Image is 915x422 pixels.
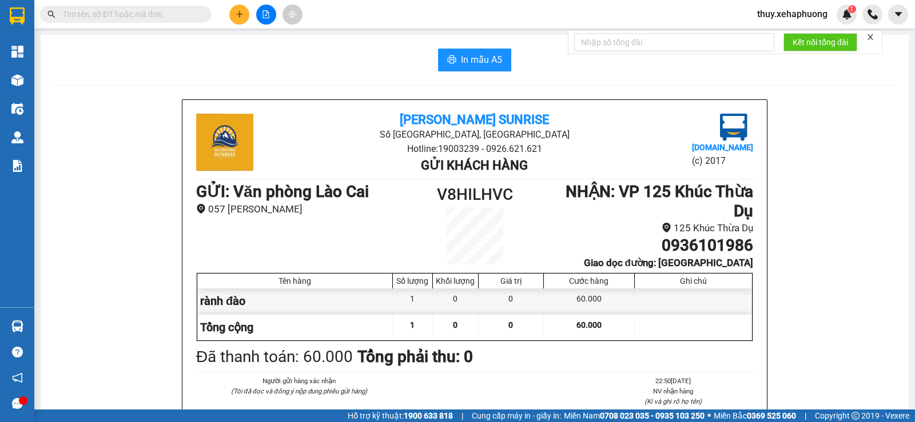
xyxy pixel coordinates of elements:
[547,276,631,286] div: Cước hàng
[482,276,540,286] div: Giá trị
[11,320,23,332] img: warehouse-icon
[544,236,753,255] h1: 0936101986
[405,182,544,207] h1: V8HILHVC
[400,112,549,127] b: [PERSON_NAME] Sunrise
[410,320,415,329] span: 1
[229,5,249,25] button: plus
[479,288,544,314] div: 0
[200,320,253,334] span: Tổng cộng
[544,220,753,236] li: 125 Khúc Thừa Dụ
[447,55,456,66] span: printer
[10,7,25,25] img: logo-vxr
[805,409,806,422] span: |
[584,257,753,268] b: Giao dọc đường: [GEOGRAPHIC_DATA]
[421,158,528,172] b: Gửi khách hàng
[11,103,23,115] img: warehouse-icon
[200,276,389,286] div: Tên hàng
[638,276,749,286] div: Ghi chú
[289,127,660,142] li: Số [GEOGRAPHIC_DATA], [GEOGRAPHIC_DATA]
[47,10,55,18] span: search
[566,182,753,220] b: NHẬN : VP 125 Khúc Thừa Dụ
[783,33,857,51] button: Kết nối tổng đài
[594,386,753,396] li: NV nhận hàng
[12,398,23,409] span: message
[196,202,405,217] li: 057 [PERSON_NAME]
[196,204,206,214] span: environment
[11,46,23,58] img: dashboard-icon
[720,114,747,141] img: logo.jpg
[714,409,796,422] span: Miền Bắc
[283,5,303,25] button: aim
[564,409,705,422] span: Miền Nam
[357,347,473,366] b: Tổng phải thu: 0
[888,5,908,25] button: caret-down
[472,409,561,422] span: Cung cấp máy in - giấy in:
[288,10,296,18] span: aim
[196,182,369,201] b: GỬI : Văn phòng Lào Cai
[404,411,453,420] strong: 1900 633 818
[850,5,854,13] span: 1
[262,10,270,18] span: file-add
[692,154,753,168] li: (c) 2017
[219,376,379,386] li: Người gửi hàng xác nhận
[893,9,904,19] span: caret-down
[63,8,198,21] input: Tìm tên, số ĐT hoặc mã đơn
[576,320,602,329] span: 60.000
[231,387,367,395] i: (Tôi đã đọc và đồng ý nộp dung phiếu gửi hàng)
[197,288,393,314] div: rành đào
[866,33,874,41] span: close
[393,288,433,314] div: 1
[848,5,856,13] sup: 1
[433,288,479,314] div: 0
[600,411,705,420] strong: 0708 023 035 - 0935 103 250
[289,142,660,156] li: Hotline: 19003239 - 0926.621.621
[594,376,753,386] li: 22:50[DATE]
[842,9,852,19] img: icon-new-feature
[868,9,878,19] img: phone-icon
[436,276,475,286] div: Khối lượng
[692,143,753,152] b: [DOMAIN_NAME]
[256,5,276,25] button: file-add
[12,347,23,357] span: question-circle
[438,49,511,71] button: printerIn mẫu A5
[453,320,457,329] span: 0
[11,131,23,143] img: warehouse-icon
[461,53,502,67] span: In mẫu A5
[574,33,774,51] input: Nhập số tổng đài
[462,409,463,422] span: |
[236,10,244,18] span: plus
[544,288,635,314] div: 60.000
[348,409,453,422] span: Hỗ trợ kỹ thuật:
[748,7,837,21] span: thuy.xehaphuong
[508,320,513,329] span: 0
[747,411,796,420] strong: 0369 525 060
[707,413,711,418] span: ⚪️
[662,223,671,232] span: environment
[196,344,353,369] div: Đã thanh toán : 60.000
[852,412,860,420] span: copyright
[396,276,429,286] div: Số lượng
[196,114,253,171] img: logo.jpg
[645,397,702,405] i: (Kí và ghi rõ họ tên)
[12,372,23,383] span: notification
[11,160,23,172] img: solution-icon
[793,36,848,49] span: Kết nối tổng đài
[11,74,23,86] img: warehouse-icon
